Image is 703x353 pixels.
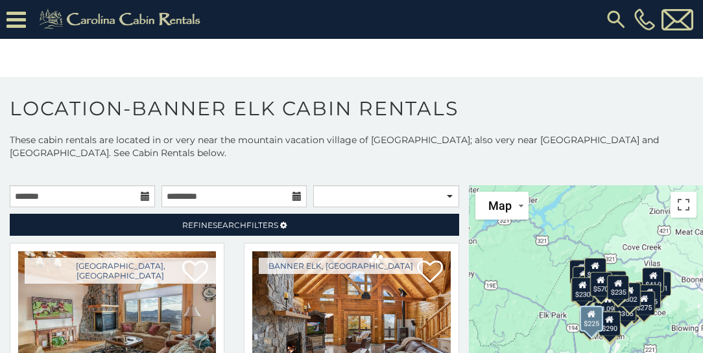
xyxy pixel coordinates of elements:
div: $720 [570,260,592,284]
div: $570 [590,272,612,297]
button: Change map style [475,192,529,220]
button: Toggle fullscreen view [671,192,697,218]
span: Search [213,220,246,230]
img: search-regular.svg [604,8,628,31]
div: $290 [599,312,621,336]
div: $310 [584,258,606,282]
div: $1,095 [595,291,622,316]
div: $302 [619,282,641,307]
div: $235 [608,275,630,300]
img: Khaki-logo.png [32,6,211,32]
div: $485 [639,284,661,309]
span: Map [488,199,512,212]
span: Refine Filters [182,220,278,230]
a: Banner Elk, [GEOGRAPHIC_DATA] [259,258,423,274]
a: RefineSearchFilters [10,214,459,236]
div: $305 [615,297,637,321]
div: $235 [604,271,626,295]
a: [PHONE_NUMBER] [631,8,658,30]
a: [GEOGRAPHIC_DATA], [GEOGRAPHIC_DATA] [25,258,216,284]
div: $275 [634,291,656,315]
div: $305 [571,278,593,302]
div: $410 [643,268,665,292]
div: $230 [572,277,594,302]
a: Add to favorites [417,259,443,286]
div: $225 [580,306,603,332]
